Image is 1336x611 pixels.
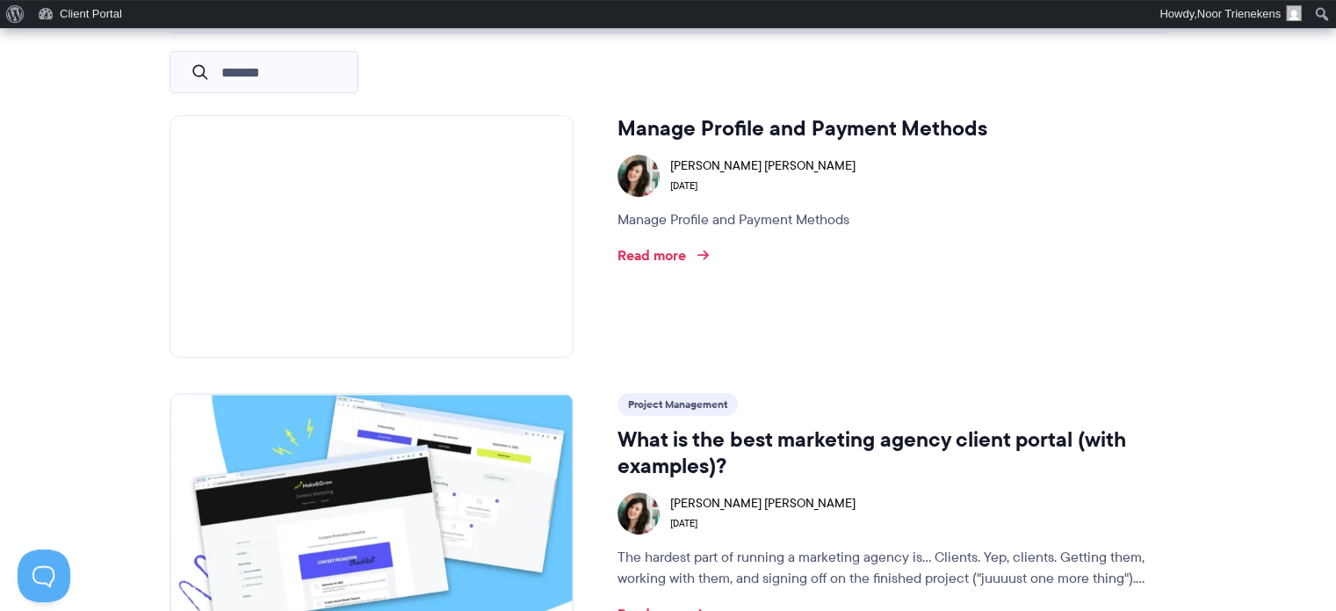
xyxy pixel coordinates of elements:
[617,547,1166,589] p: The hardest part of running a marketing agency is... Clients. Yep, clients. Getting them, working...
[670,156,856,175] span: [PERSON_NAME] [PERSON_NAME]
[617,209,987,230] p: Manage Profile and Payment Methods
[617,115,987,142] h3: Manage Profile and Payment Methods
[670,176,856,195] time: [DATE]
[670,493,856,513] span: [PERSON_NAME] [PERSON_NAME]
[617,248,704,262] a: Read more
[628,396,727,412] a: Project Management
[18,549,70,602] iframe: Toggle Customer Support
[617,426,1166,479] h3: What is the best marketing agency client portal (with examples)?
[1197,7,1281,20] span: Noor Trienekens
[670,513,856,533] time: [DATE]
